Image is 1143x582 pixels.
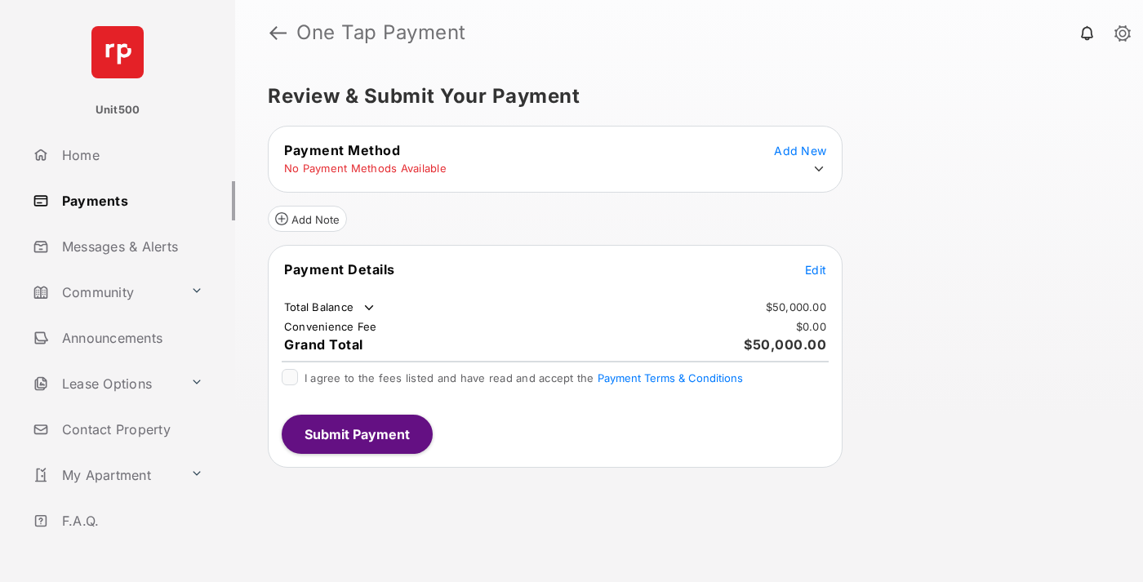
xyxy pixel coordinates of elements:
a: Home [26,136,235,175]
td: Total Balance [283,300,377,316]
h5: Review & Submit Your Payment [268,87,1097,106]
button: Edit [805,261,826,278]
a: Contact Property [26,410,235,449]
span: Add New [774,144,826,158]
p: Unit500 [96,102,140,118]
a: Payments [26,181,235,220]
td: $0.00 [795,319,827,334]
td: Convenience Fee [283,319,378,334]
button: Add Note [268,206,347,232]
span: Edit [805,263,826,277]
td: No Payment Methods Available [283,161,447,175]
span: Payment Method [284,142,400,158]
span: I agree to the fees listed and have read and accept the [305,371,743,384]
button: I agree to the fees listed and have read and accept the [598,371,743,384]
strong: One Tap Payment [296,23,466,42]
a: Lease Options [26,364,184,403]
img: svg+xml;base64,PHN2ZyB4bWxucz0iaHR0cDovL3d3dy53My5vcmcvMjAwMC9zdmciIHdpZHRoPSI2NCIgaGVpZ2h0PSI2NC... [91,26,144,78]
a: Messages & Alerts [26,227,235,266]
a: Community [26,273,184,312]
a: My Apartment [26,455,184,495]
td: $50,000.00 [765,300,827,314]
span: Grand Total [284,336,363,353]
a: Announcements [26,318,235,358]
button: Submit Payment [282,415,433,454]
span: $50,000.00 [744,336,826,353]
span: Payment Details [284,261,395,278]
button: Add New [774,142,826,158]
a: F.A.Q. [26,501,235,540]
